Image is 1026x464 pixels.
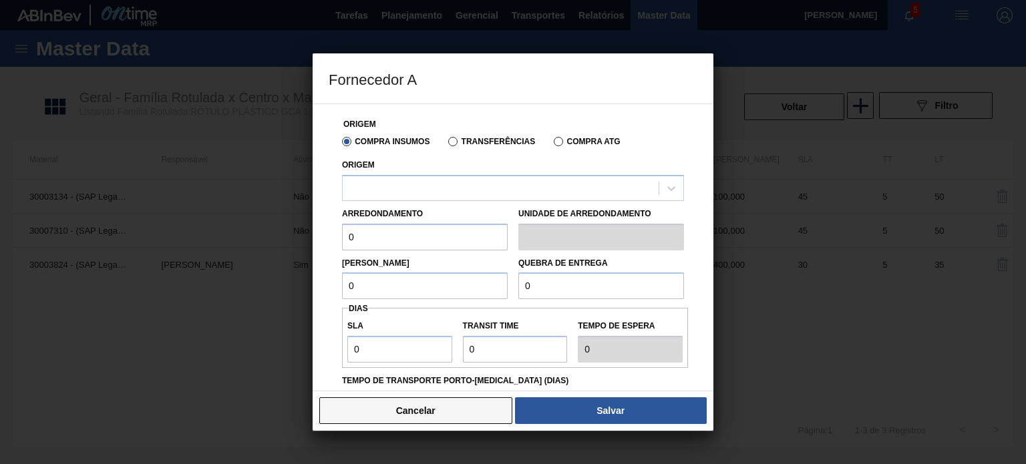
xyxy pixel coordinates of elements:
label: Compra Insumos [342,137,430,146]
span: Dias [349,304,368,313]
label: [PERSON_NAME] [342,258,409,268]
label: Arredondamento [342,209,423,218]
label: Transferências [448,137,535,146]
button: Cancelar [319,397,512,424]
label: Origem [342,160,375,170]
button: Salvar [515,397,707,424]
h3: Fornecedor A [313,53,713,104]
label: Origem [343,120,376,129]
label: Quebra de entrega [518,258,608,268]
label: SLA [347,316,452,336]
label: Tempo de espera [578,316,683,336]
label: Tempo de Transporte Porto-[MEDICAL_DATA] (dias) [342,371,684,391]
label: Compra ATG [554,137,620,146]
label: Transit Time [463,316,568,336]
label: Unidade de arredondamento [518,204,684,224]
